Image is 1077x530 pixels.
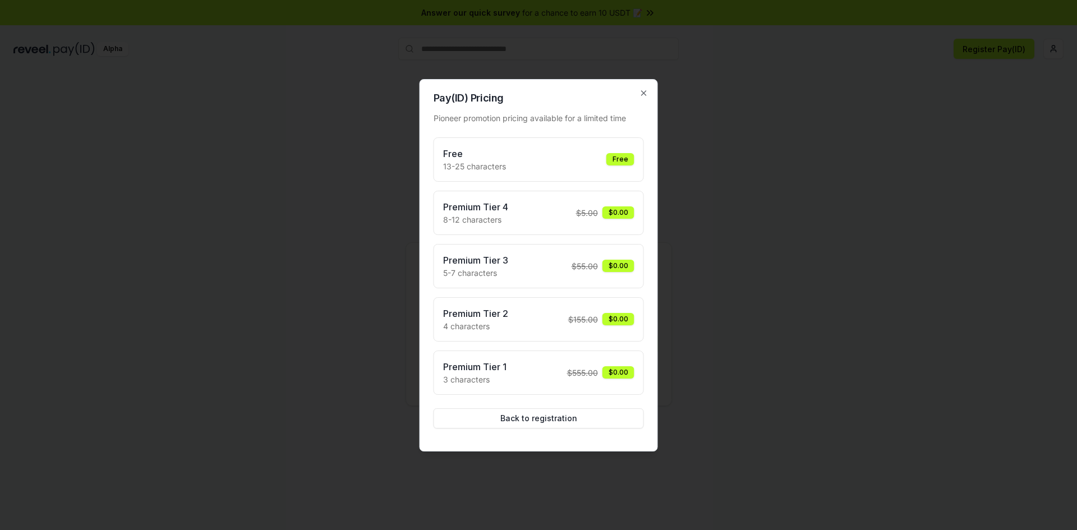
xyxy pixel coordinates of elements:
[443,160,506,172] p: 13-25 characters
[443,147,506,160] h3: Free
[443,254,508,267] h3: Premium Tier 3
[567,367,598,379] span: $ 555.00
[443,374,507,385] p: 3 characters
[602,260,634,272] div: $0.00
[443,320,508,332] p: 4 characters
[606,153,634,165] div: Free
[443,267,508,279] p: 5-7 characters
[443,307,508,320] h3: Premium Tier 2
[602,206,634,219] div: $0.00
[576,207,598,219] span: $ 5.00
[434,112,644,124] div: Pioneer promotion pricing available for a limited time
[434,93,644,103] h2: Pay(ID) Pricing
[434,408,644,428] button: Back to registration
[602,313,634,325] div: $0.00
[443,200,508,214] h3: Premium Tier 4
[602,366,634,379] div: $0.00
[443,214,508,225] p: 8-12 characters
[443,360,507,374] h3: Premium Tier 1
[572,260,598,272] span: $ 55.00
[568,314,598,325] span: $ 155.00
